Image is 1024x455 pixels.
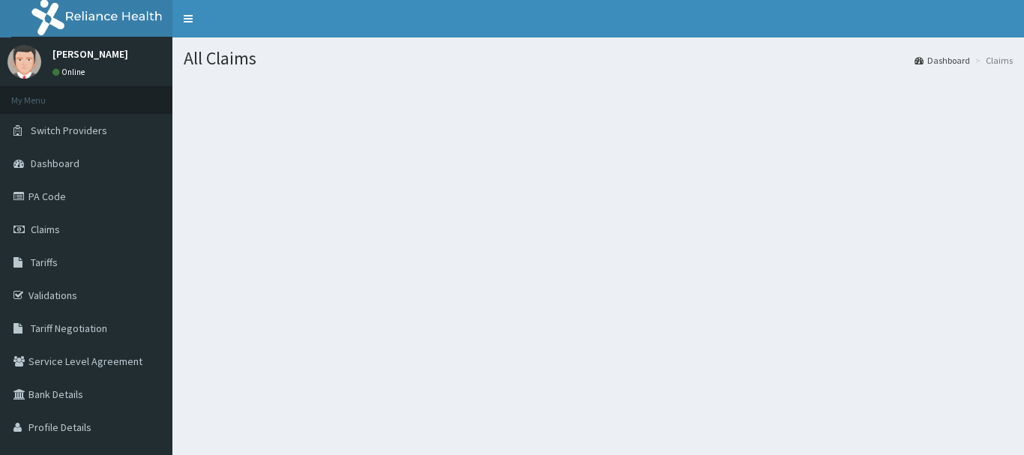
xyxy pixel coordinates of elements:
[915,54,970,67] a: Dashboard
[31,124,107,137] span: Switch Providers
[31,322,107,335] span: Tariff Negotiation
[52,67,88,77] a: Online
[972,54,1013,67] li: Claims
[31,157,79,170] span: Dashboard
[7,45,41,79] img: User Image
[31,223,60,236] span: Claims
[184,49,1013,68] h1: All Claims
[31,256,58,269] span: Tariffs
[52,49,128,59] p: [PERSON_NAME]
